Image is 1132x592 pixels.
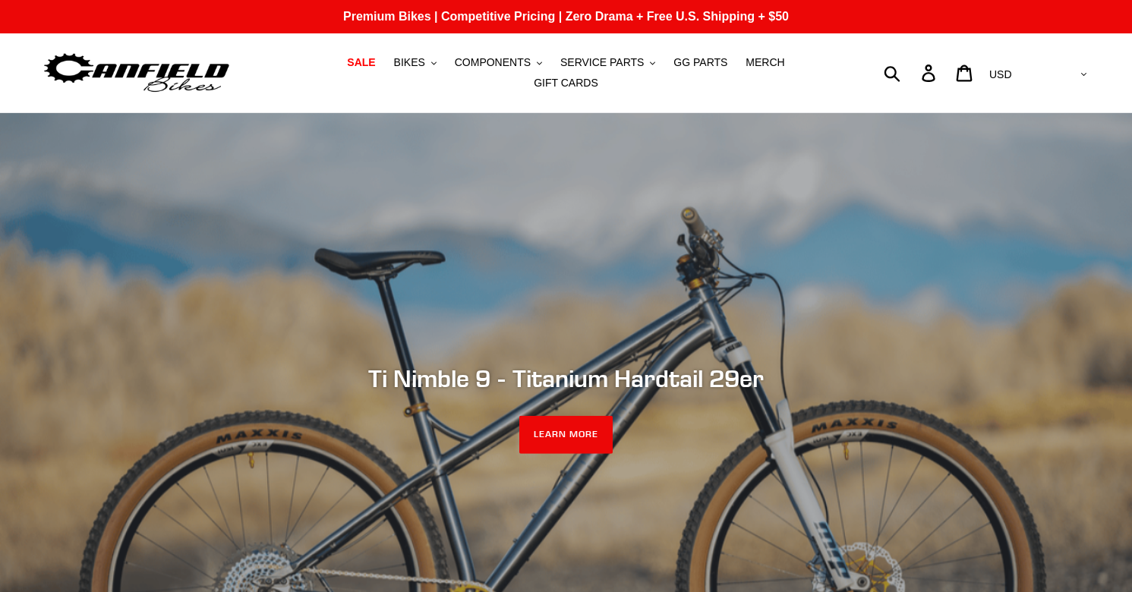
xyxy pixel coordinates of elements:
[892,56,931,90] input: Search
[738,52,792,73] a: MERCH
[673,56,727,69] span: GG PARTS
[386,52,444,73] button: BIKES
[347,56,375,69] span: SALE
[394,56,425,69] span: BIKES
[339,52,383,73] a: SALE
[526,73,606,93] a: GIFT CARDS
[153,364,980,393] h2: Ti Nimble 9 - Titanium Hardtail 29er
[553,52,663,73] button: SERVICE PARTS
[666,52,735,73] a: GG PARTS
[455,56,531,69] span: COMPONENTS
[746,56,784,69] span: MERCH
[447,52,550,73] button: COMPONENTS
[42,49,232,97] img: Canfield Bikes
[560,56,644,69] span: SERVICE PARTS
[519,416,613,454] a: LEARN MORE
[534,77,598,90] span: GIFT CARDS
